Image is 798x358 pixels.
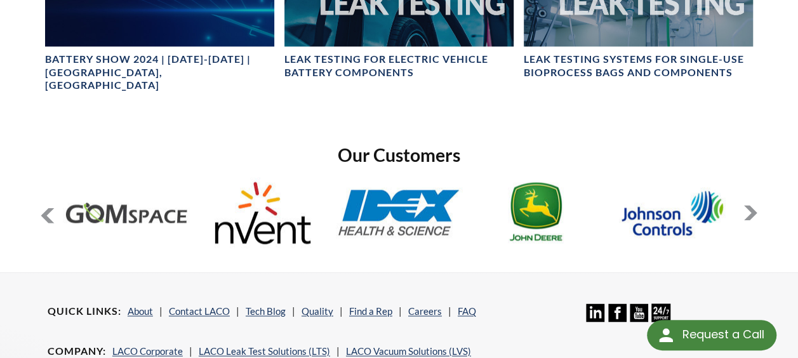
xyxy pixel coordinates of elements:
a: Tech Blog [246,305,286,317]
a: LACO Leak Test Solutions (LTS) [199,345,330,357]
a: FAQ [458,305,476,317]
h4: Leak Testing Systems for Single-Use Bioprocess Bags and Components [524,53,753,79]
a: Careers [408,305,442,317]
a: LACO Corporate [112,345,183,357]
img: NVent.jpg [199,177,326,248]
h4: Leak Testing for Electric Vehicle Battery Components [284,53,514,79]
a: Contact LACO [169,305,230,317]
a: LACO Vacuum Solutions (LVS) [346,345,471,357]
img: IDEX.jpg [335,177,462,248]
h2: Our Customers [40,143,758,167]
img: round button [656,325,676,345]
div: Request a Call [682,320,764,349]
h4: Company [48,345,106,358]
a: Find a Rep [349,305,392,317]
img: Johnson-Controls.jpg [609,177,736,248]
div: Request a Call [647,320,776,350]
img: John-Deere.jpg [472,177,599,248]
a: About [128,305,153,317]
a: Quality [302,305,333,317]
h4: Battery Show 2024 | [DATE]-[DATE] | [GEOGRAPHIC_DATA], [GEOGRAPHIC_DATA] [45,53,274,92]
h4: Quick Links [48,305,121,318]
img: GOM-Space.jpg [62,177,189,248]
